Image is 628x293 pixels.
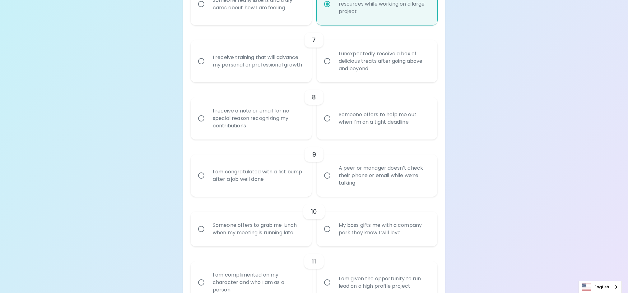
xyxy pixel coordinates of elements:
h6: 8 [312,92,316,102]
h6: 11 [312,256,316,266]
div: I receive a note or email for no special reason recognizing my contributions [208,100,308,137]
div: choice-group-check [191,197,437,246]
div: I am congratulated with a fist bump after a job well done [208,161,308,190]
div: choice-group-check [191,82,437,140]
aside: Language selected: English [579,281,622,293]
div: I unexpectedly receive a box of delicious treats after going above and beyond [334,43,434,80]
h6: 7 [312,35,316,45]
a: English [579,281,621,293]
div: A peer or manager doesn’t check their phone or email while we’re talking [334,157,434,194]
div: Language [579,281,622,293]
h6: 10 [311,207,317,217]
div: Someone offers to grab me lunch when my meeting is running late [208,214,308,244]
div: I receive training that will advance my personal or professional growth [208,46,308,76]
h6: 9 [312,149,316,159]
div: My boss gifts me with a company perk they know I will love [334,214,434,244]
div: choice-group-check [191,25,437,82]
div: choice-group-check [191,140,437,197]
div: Someone offers to help me out when I’m on a tight deadline [334,103,434,133]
